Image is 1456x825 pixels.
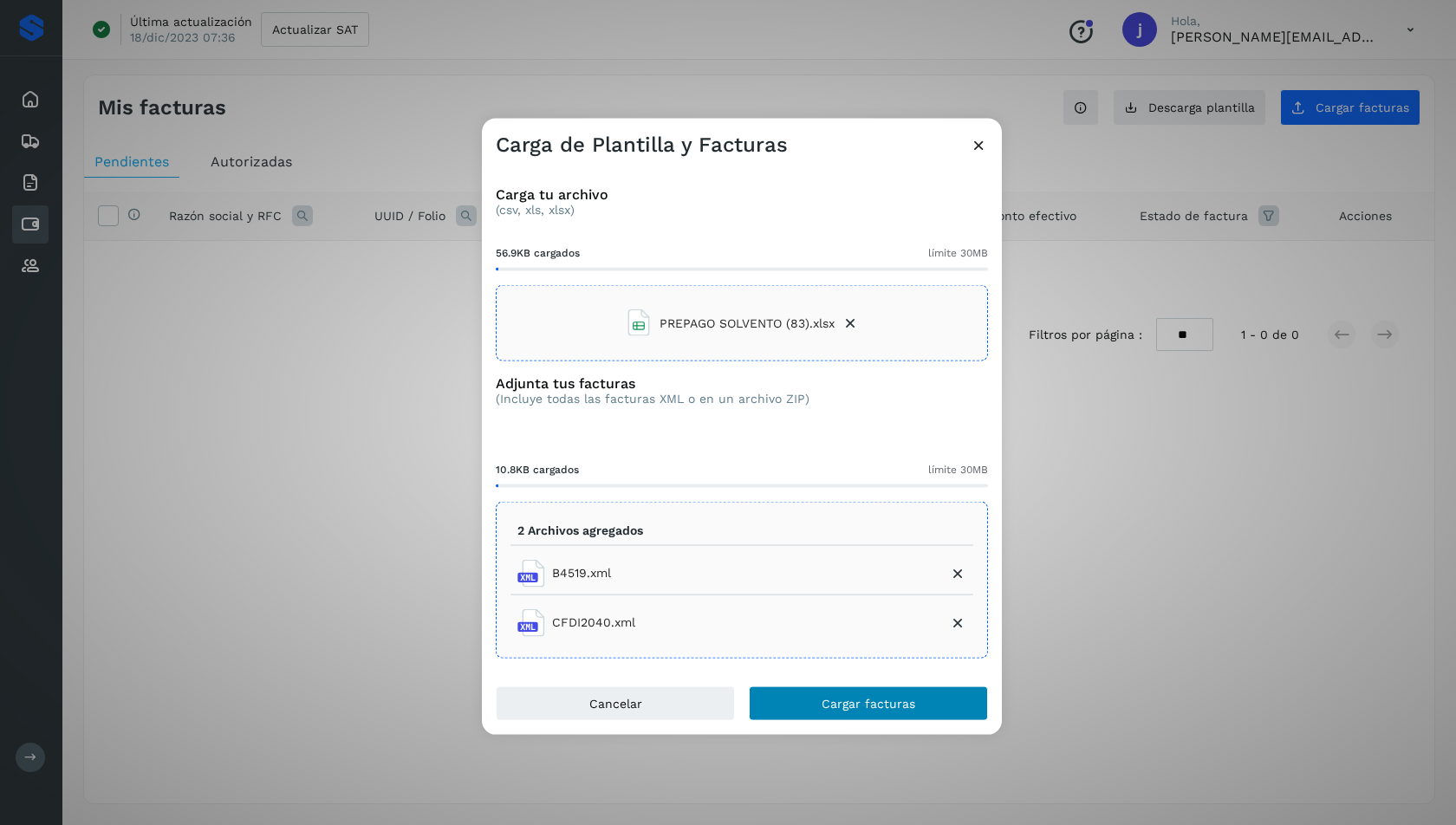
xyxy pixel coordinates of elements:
p: (csv, xls, xlsx) [496,203,988,218]
p: (Incluye todas las facturas XML o en un archivo ZIP) [496,392,809,406]
h3: Carga de Plantilla y Facturas [496,133,788,158]
span: B4519.xml [552,564,611,582]
button: Cargar facturas [749,685,988,720]
span: 56.9KB cargados [496,245,580,261]
h3: Carga tu archivo [496,186,988,203]
button: Cancelar [496,685,735,720]
p: 2 Archivos agregados [517,523,643,538]
span: CFDI2040.xml [552,614,635,632]
span: Cancelar [589,697,642,709]
span: límite 30MB [928,462,988,477]
span: límite 30MB [928,245,988,261]
span: PREPAGO SOLVENTO (83).xlsx [660,314,835,332]
span: Cargar facturas [822,697,915,709]
span: 10.8KB cargados [496,462,579,477]
h3: Adjunta tus facturas [496,375,809,392]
